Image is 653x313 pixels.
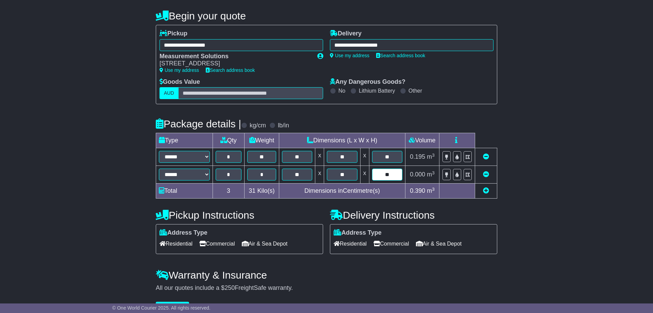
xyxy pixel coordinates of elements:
span: Air & Sea Depot [242,238,288,249]
td: Total [156,184,213,199]
td: x [360,148,369,166]
h4: Pickup Instructions [156,209,323,221]
h4: Package details | [156,118,241,129]
span: © One World Courier 2025. All rights reserved. [112,305,211,311]
label: AUD [160,87,179,99]
h4: Warranty & Insurance [156,269,497,281]
span: 0.390 [410,187,425,194]
span: 250 [224,284,235,291]
label: Delivery [330,30,362,37]
sup: 3 [432,170,435,175]
label: Lithium Battery [359,88,395,94]
label: Any Dangerous Goods? [330,78,405,86]
sup: 3 [432,187,435,192]
label: Address Type [160,229,207,237]
label: lb/in [278,122,289,129]
span: m [427,171,435,178]
a: Add new item [483,187,489,194]
label: Pickup [160,30,187,37]
td: Type [156,133,213,148]
span: 31 [249,187,255,194]
span: m [427,153,435,160]
td: Volume [405,133,439,148]
td: x [360,166,369,184]
label: Address Type [334,229,382,237]
td: Weight [244,133,279,148]
span: 0.195 [410,153,425,160]
span: Residential [160,238,192,249]
a: Remove this item [483,153,489,160]
td: Dimensions in Centimetre(s) [279,184,405,199]
div: Measurement Solutions [160,53,311,60]
span: Commercial [199,238,235,249]
a: Remove this item [483,171,489,178]
span: Commercial [373,238,409,249]
div: All our quotes include a $ FreightSafe warranty. [156,284,497,292]
label: Goods Value [160,78,200,86]
td: x [315,166,324,184]
span: Residential [334,238,367,249]
td: Dimensions (L x W x H) [279,133,405,148]
div: [STREET_ADDRESS] [160,60,311,67]
td: x [315,148,324,166]
span: Air & Sea Depot [416,238,462,249]
h4: Delivery Instructions [330,209,497,221]
h4: Begin your quote [156,10,497,21]
span: 0.000 [410,171,425,178]
a: Use my address [330,53,369,58]
td: Kilo(s) [244,184,279,199]
a: Search address book [376,53,425,58]
label: No [338,88,345,94]
label: Other [408,88,422,94]
td: 3 [213,184,245,199]
td: Qty [213,133,245,148]
sup: 3 [432,153,435,158]
a: Search address book [206,67,255,73]
label: kg/cm [250,122,266,129]
span: m [427,187,435,194]
a: Use my address [160,67,199,73]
